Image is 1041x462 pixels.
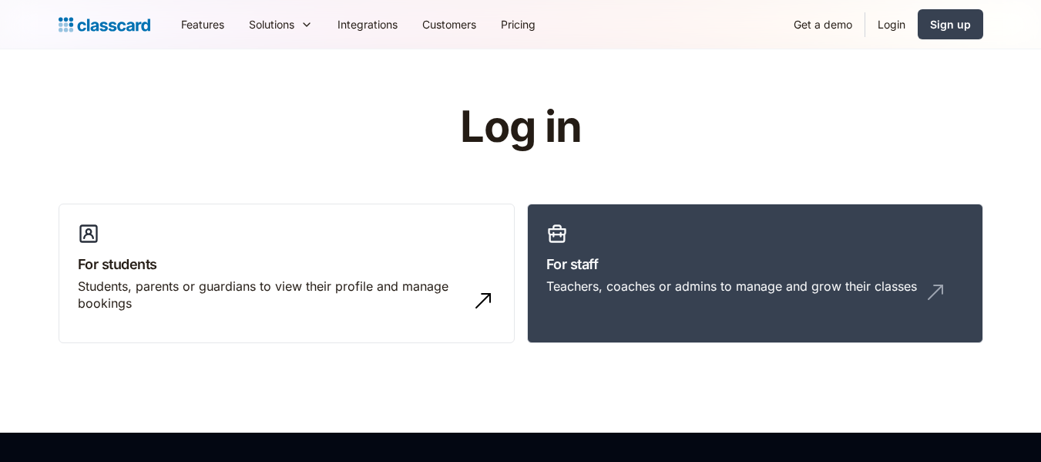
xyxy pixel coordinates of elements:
a: Login [865,7,918,42]
a: Features [169,7,237,42]
a: For staffTeachers, coaches or admins to manage and grow their classes [527,204,983,344]
a: Customers [410,7,489,42]
a: Pricing [489,7,548,42]
div: Teachers, coaches or admins to manage and grow their classes [546,278,917,295]
div: Students, parents or guardians to view their profile and manage bookings [78,278,465,312]
a: Sign up [918,9,983,39]
h3: For students [78,254,495,275]
div: Solutions [249,16,294,32]
h1: Log in [276,103,765,151]
a: For studentsStudents, parents or guardians to view their profile and manage bookings [59,204,515,344]
h3: For staff [546,254,964,275]
div: Sign up [930,16,971,32]
a: Integrations [325,7,410,42]
a: home [59,14,150,35]
div: Solutions [237,7,325,42]
a: Get a demo [781,7,865,42]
